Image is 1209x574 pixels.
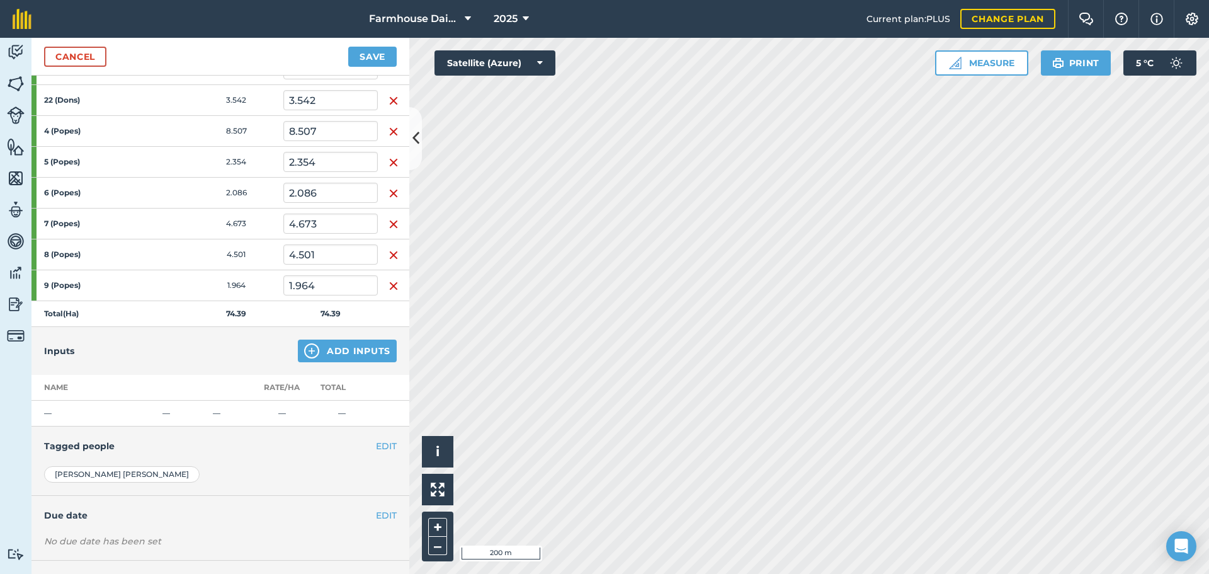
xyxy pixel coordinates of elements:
[44,535,397,548] div: No due date has been set
[866,12,950,26] span: Current plan : PLUS
[226,309,246,318] strong: 74.39
[7,169,25,188] img: svg+xml;base64,PHN2ZyB4bWxucz0iaHR0cDovL3d3dy53My5vcmcvMjAwMC9zdmciIHdpZHRoPSI1NiIgaGVpZ2h0PSI2MC...
[1114,13,1129,25] img: A question mark icon
[31,375,157,401] th: Name
[44,508,397,522] h4: Due date
[1136,50,1154,76] span: 5 ° C
[431,483,445,497] img: Four arrows, one pointing top left, one top right, one bottom right and the last bottom left
[389,124,399,139] img: svg+xml;base64,PHN2ZyB4bWxucz0iaHR0cDovL3d3dy53My5vcmcvMjAwMC9zdmciIHdpZHRoPSIxNiIgaGVpZ2h0PSIyNC...
[1079,13,1094,25] img: Two speech bubbles overlapping with the left bubble in the forefront
[44,466,200,483] div: [PERSON_NAME] [PERSON_NAME]
[7,263,25,282] img: svg+xml;base64,PD94bWwgdmVyc2lvbj0iMS4wIiBlbmNvZGluZz0idXRmLTgiPz4KPCEtLSBHZW5lcmF0b3I6IEFkb2JlIE...
[949,57,962,69] img: Ruler icon
[7,327,25,345] img: svg+xml;base64,PD94bWwgdmVyc2lvbj0iMS4wIiBlbmNvZGluZz0idXRmLTgiPz4KPCEtLSBHZW5lcmF0b3I6IEFkb2JlIE...
[298,340,397,362] button: Add Inputs
[389,248,399,263] img: svg+xml;base64,PHN2ZyB4bWxucz0iaHR0cDovL3d3dy53My5vcmcvMjAwMC9zdmciIHdpZHRoPSIxNiIgaGVpZ2h0PSIyNC...
[189,147,283,178] td: 2.354
[44,188,142,198] strong: 6 (Popes)
[7,295,25,314] img: svg+xml;base64,PD94bWwgdmVyc2lvbj0iMS4wIiBlbmNvZGluZz0idXRmLTgiPz4KPCEtLSBHZW5lcmF0b3I6IEFkb2JlIE...
[44,219,142,229] strong: 7 (Popes)
[494,11,518,26] span: 2025
[7,200,25,219] img: svg+xml;base64,PD94bWwgdmVyc2lvbj0iMS4wIiBlbmNvZGluZz0idXRmLTgiPz4KPCEtLSBHZW5lcmF0b3I6IEFkb2JlIE...
[7,43,25,62] img: svg+xml;base64,PD94bWwgdmVyc2lvbj0iMS4wIiBlbmNvZGluZz0idXRmLTgiPz4KPCEtLSBHZW5lcmF0b3I6IEFkb2JlIE...
[7,74,25,93] img: svg+xml;base64,PHN2ZyB4bWxucz0iaHR0cDovL3d3dy53My5vcmcvMjAwMC9zdmciIHdpZHRoPSI1NiIgaGVpZ2h0PSI2MC...
[13,9,31,29] img: fieldmargin Logo
[304,343,319,359] img: svg+xml;base64,PHN2ZyB4bWxucz0iaHR0cDovL3d3dy53My5vcmcvMjAwMC9zdmciIHdpZHRoPSIxNCIgaGVpZ2h0PSIyNC...
[44,344,74,358] h4: Inputs
[7,548,25,560] img: svg+xml;base64,PD94bWwgdmVyc2lvbj0iMS4wIiBlbmNvZGluZz0idXRmLTgiPz4KPCEtLSBHZW5lcmF0b3I6IEFkb2JlIE...
[389,93,399,108] img: svg+xml;base64,PHN2ZyB4bWxucz0iaHR0cDovL3d3dy53My5vcmcvMjAwMC9zdmciIHdpZHRoPSIxNiIgaGVpZ2h0PSIyNC...
[189,209,283,239] td: 4.673
[189,178,283,209] td: 2.086
[935,50,1028,76] button: Measure
[44,126,142,136] strong: 4 (Popes)
[389,155,399,170] img: svg+xml;base64,PHN2ZyB4bWxucz0iaHR0cDovL3d3dy53My5vcmcvMjAwMC9zdmciIHdpZHRoPSIxNiIgaGVpZ2h0PSIyNC...
[7,137,25,156] img: svg+xml;base64,PHN2ZyB4bWxucz0iaHR0cDovL3d3dy53My5vcmcvMjAwMC9zdmciIHdpZHRoPSI1NiIgaGVpZ2h0PSI2MC...
[434,50,555,76] button: Satellite (Azure)
[189,239,283,270] td: 4.501
[1052,55,1064,71] img: svg+xml;base64,PHN2ZyB4bWxucz0iaHR0cDovL3d3dy53My5vcmcvMjAwMC9zdmciIHdpZHRoPSIxOSIgaGVpZ2h0PSIyNC...
[189,270,283,301] td: 1.964
[44,280,142,290] strong: 9 (Popes)
[44,47,106,67] a: Cancel
[376,508,397,522] button: EDIT
[7,232,25,251] img: svg+xml;base64,PD94bWwgdmVyc2lvbj0iMS4wIiBlbmNvZGluZz0idXRmLTgiPz4KPCEtLSBHZW5lcmF0b3I6IEFkb2JlIE...
[208,401,258,427] td: —
[436,444,440,459] span: i
[1123,50,1196,76] button: 5 °C
[321,309,341,318] strong: 74.39
[960,9,1055,29] a: Change plan
[44,250,142,260] strong: 8 (Popes)
[348,47,397,67] button: Save
[389,278,399,294] img: svg+xml;base64,PHN2ZyB4bWxucz0iaHR0cDovL3d3dy53My5vcmcvMjAwMC9zdmciIHdpZHRoPSIxNiIgaGVpZ2h0PSIyNC...
[157,401,208,427] td: —
[189,85,283,116] td: 3.542
[1164,50,1189,76] img: svg+xml;base64,PD94bWwgdmVyc2lvbj0iMS4wIiBlbmNvZGluZz0idXRmLTgiPz4KPCEtLSBHZW5lcmF0b3I6IEFkb2JlIE...
[1166,531,1196,561] div: Open Intercom Messenger
[31,401,157,427] td: —
[189,116,283,147] td: 8.507
[305,401,378,427] td: —
[389,217,399,232] img: svg+xml;base64,PHN2ZyB4bWxucz0iaHR0cDovL3d3dy53My5vcmcvMjAwMC9zdmciIHdpZHRoPSIxNiIgaGVpZ2h0PSIyNC...
[428,518,447,537] button: +
[44,309,79,318] strong: Total ( Ha )
[1184,13,1200,25] img: A cog icon
[1150,11,1163,26] img: svg+xml;base64,PHN2ZyB4bWxucz0iaHR0cDovL3d3dy53My5vcmcvMjAwMC9zdmciIHdpZHRoPSIxNyIgaGVpZ2h0PSIxNy...
[389,186,399,201] img: svg+xml;base64,PHN2ZyB4bWxucz0iaHR0cDovL3d3dy53My5vcmcvMjAwMC9zdmciIHdpZHRoPSIxNiIgaGVpZ2h0PSIyNC...
[44,439,397,453] h4: Tagged people
[1041,50,1111,76] button: Print
[369,11,460,26] span: Farmhouse Dairy Co.
[428,537,447,555] button: –
[422,436,453,468] button: i
[44,157,142,167] strong: 5 (Popes)
[305,375,378,401] th: Total
[258,375,305,401] th: Rate/ Ha
[376,439,397,453] button: EDIT
[7,106,25,124] img: svg+xml;base64,PD94bWwgdmVyc2lvbj0iMS4wIiBlbmNvZGluZz0idXRmLTgiPz4KPCEtLSBHZW5lcmF0b3I6IEFkb2JlIE...
[44,95,142,105] strong: 22 (Dons)
[258,401,305,427] td: —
